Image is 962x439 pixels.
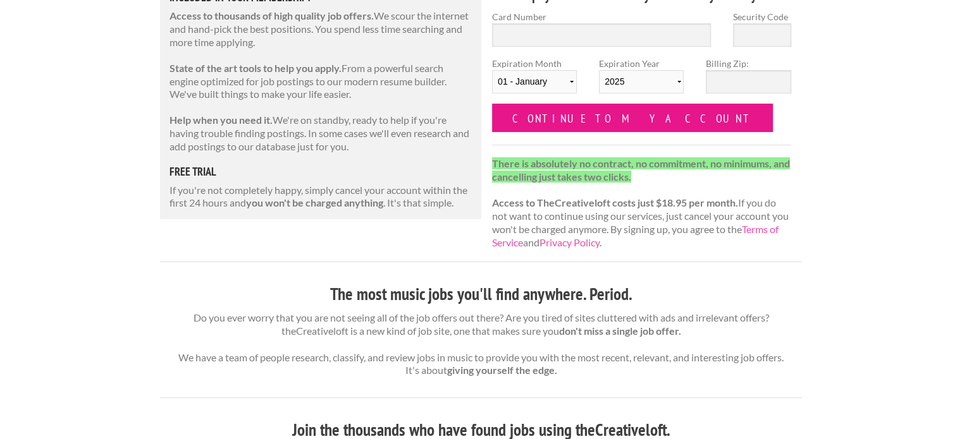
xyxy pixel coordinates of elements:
[170,114,472,153] p: We're on standby, ready to help if you're having trouble finding postings. In some cases we'll ev...
[540,236,600,248] a: Privacy Policy
[492,104,773,132] input: Continue to my account
[492,223,779,248] a: Terms of Service
[246,196,383,208] strong: you won't be charged anything
[170,114,273,126] strong: Help when you need it.
[492,57,577,104] label: Expiration Month
[492,10,711,23] label: Card Number
[559,325,681,337] strong: don't miss a single job offer.
[170,166,472,177] h5: free trial
[170,62,342,74] strong: State of the art tools to help you apply.
[492,157,791,250] p: If you do not want to continue using our services, just cancel your account you won't be charged ...
[160,311,802,377] p: Do you ever worry that you are not seeing all of the job offers out there? Are you tired of sites...
[706,57,791,70] label: Billing Zip:
[733,10,791,23] label: Security Code
[492,196,738,208] strong: Access to TheCreativeloft costs just $18.95 per month.
[492,157,790,183] strong: There is absolutely no contract, no commitment, no minimums, and cancelling just takes two clicks.
[492,70,577,93] select: Expiration Month
[160,282,802,306] h3: The most music jobs you'll find anywhere. Period.
[599,70,684,93] select: Expiration Year
[170,62,472,101] p: From a powerful search engine optimized for job postings to our modern resume builder. We've buil...
[447,364,557,376] strong: giving yourself the edge.
[170,9,472,49] p: We scour the internet and hand-pick the best positions. You spend less time searching and more ti...
[599,57,684,104] label: Expiration Year
[170,184,472,210] p: If you're not completely happy, simply cancel your account within the first 24 hours and . It's t...
[170,9,374,21] strong: Access to thousands of high quality job offers.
